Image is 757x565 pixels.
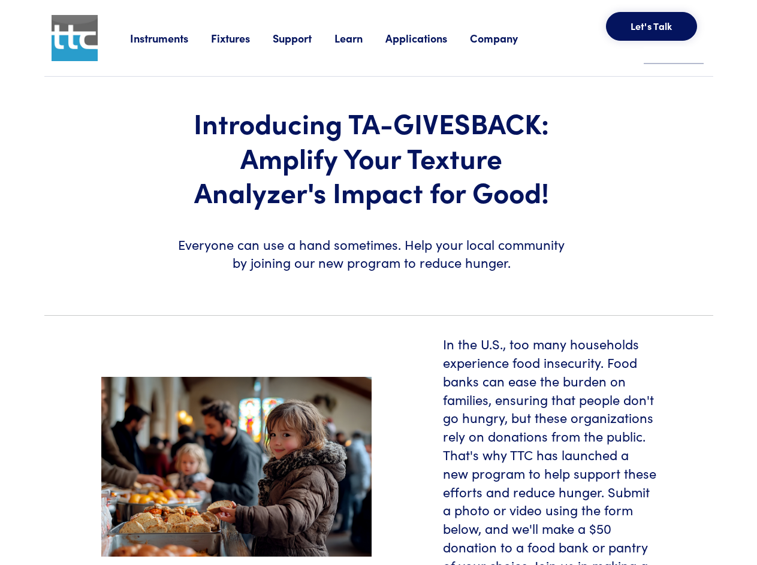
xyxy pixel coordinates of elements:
[175,235,568,273] h6: Everyone can use a hand sometimes. Help your local community by joining our new program to reduce...
[211,31,273,46] a: Fixtures
[101,377,372,557] img: food-pantry-header.jpeg
[385,31,470,46] a: Applications
[52,15,98,61] img: ttc_logo_1x1_v1.0.png
[273,31,334,46] a: Support
[175,105,568,209] h1: Introducing TA-GIVESBACK: Amplify Your Texture Analyzer's Impact for Good!
[606,12,697,41] button: Let's Talk
[130,31,211,46] a: Instruments
[470,31,541,46] a: Company
[334,31,385,46] a: Learn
